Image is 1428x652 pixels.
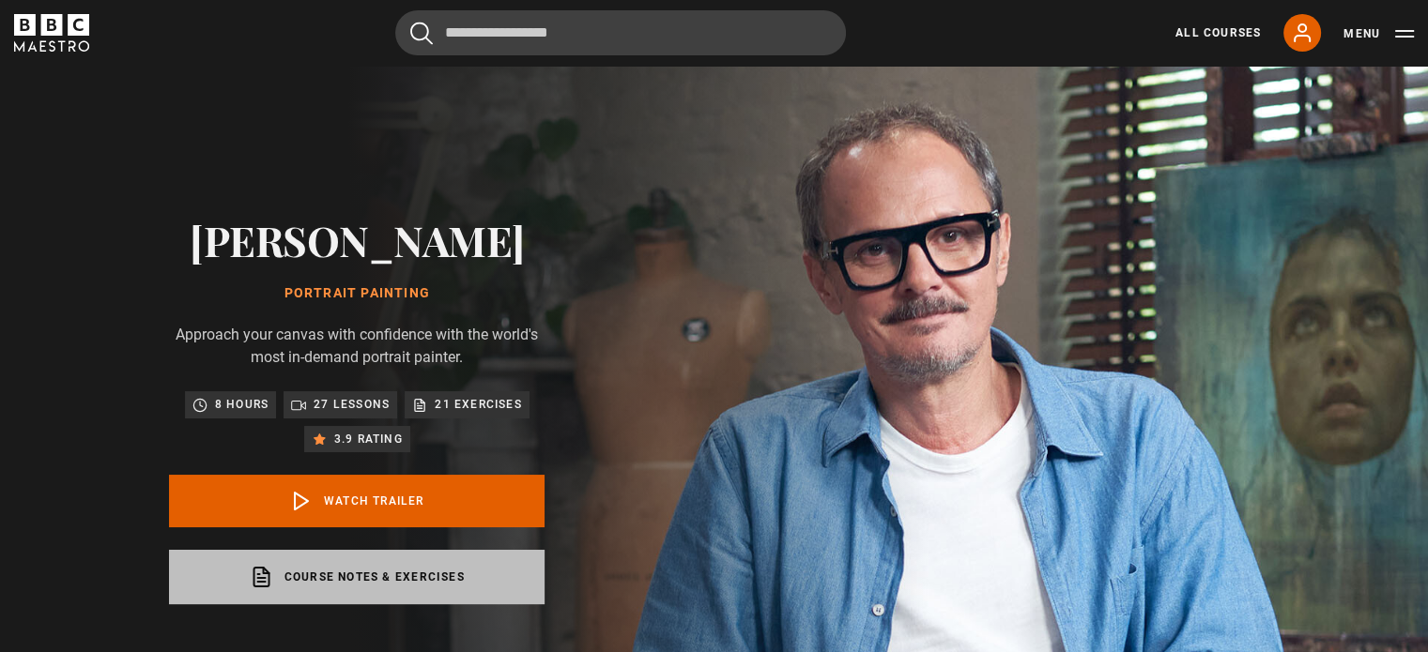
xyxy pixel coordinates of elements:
[169,475,545,527] a: Watch Trailer
[169,550,545,604] a: Course notes & exercises
[14,14,89,52] svg: BBC Maestro
[435,395,521,414] p: 21 exercises
[169,216,545,264] h2: [PERSON_NAME]
[410,22,433,45] button: Submit the search query
[215,395,269,414] p: 8 hours
[334,430,403,448] p: 3.9 rating
[1175,24,1261,41] a: All Courses
[169,286,545,301] h1: Portrait Painting
[395,10,846,55] input: Search
[314,395,390,414] p: 27 lessons
[1344,24,1414,43] button: Toggle navigation
[169,324,545,369] p: Approach your canvas with confidence with the world's most in-demand portrait painter.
